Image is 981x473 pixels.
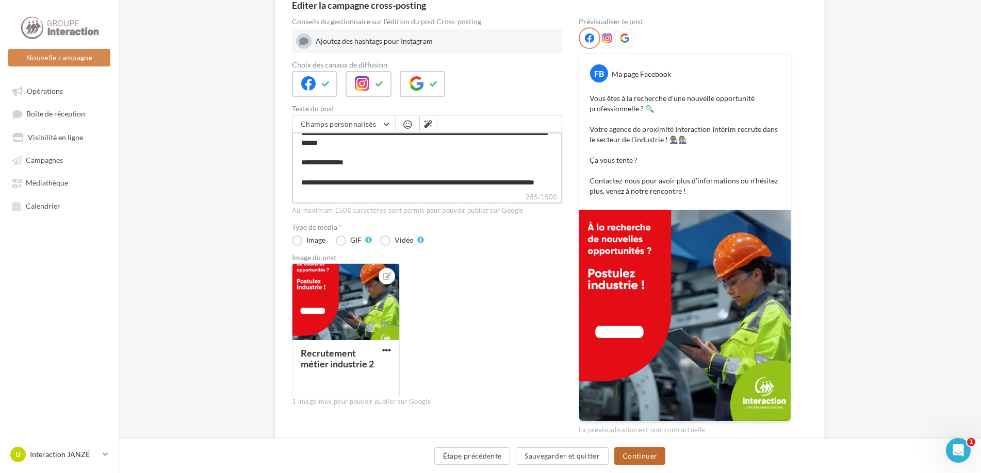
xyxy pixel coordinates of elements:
div: Editer la campagne cross-posting [292,1,426,10]
div: Prévisualiser le post [579,18,791,25]
span: Champs personnalisés [301,120,376,128]
a: Campagnes [6,150,112,169]
label: Texte du post [292,105,562,112]
div: GIF [350,236,362,244]
div: Au maximum 1500 caractères sont permis pour pouvoir publier sur Google [292,206,562,215]
p: Vous êtes à la recherche d’une nouvelle opportunité professionnelle ? 🔍 Votre agence de proximité... [590,93,780,196]
div: 1 image max pour pouvoir publier sur Google [292,397,562,407]
span: Opérations [27,87,63,95]
span: 1 [967,438,975,446]
p: Interaction JANZÉ [30,449,99,460]
a: Médiathèque [6,173,112,192]
div: Ajoutez des hashtags pour Instagram [316,36,558,46]
div: Vidéo [395,236,414,244]
span: Boîte de réception [26,110,85,119]
div: Recrutement métier industrie 2 [301,347,374,369]
span: Visibilité en ligne [28,133,83,142]
button: Étape précédente [434,447,511,465]
button: Champs personnalisés [292,115,395,133]
div: Ma page Facebook [612,69,671,79]
button: Sauvegarder et quitter [516,447,609,465]
a: Calendrier [6,196,112,215]
button: Continuer [614,447,665,465]
label: Choix des canaux de diffusion [292,61,562,69]
div: Image [306,236,325,244]
span: IJ [15,449,21,460]
div: Image du post [292,254,562,261]
a: Boîte de réception [6,104,112,123]
div: La prévisualisation est non-contractuelle [579,421,791,435]
span: Campagnes [26,156,63,164]
label: Type de média * [292,224,562,231]
span: Médiathèque [26,179,68,188]
div: Conseils du gestionnaire sur l'édition du post Cross-posting [292,18,562,25]
div: FB [590,64,608,82]
button: Nouvelle campagne [8,49,110,66]
span: Calendrier [26,201,60,210]
a: Visibilité en ligne [6,128,112,146]
iframe: Intercom live chat [946,438,971,463]
label: 285/1500 [292,192,562,204]
a: IJ Interaction JANZÉ [8,445,110,464]
a: Opérations [6,81,112,100]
